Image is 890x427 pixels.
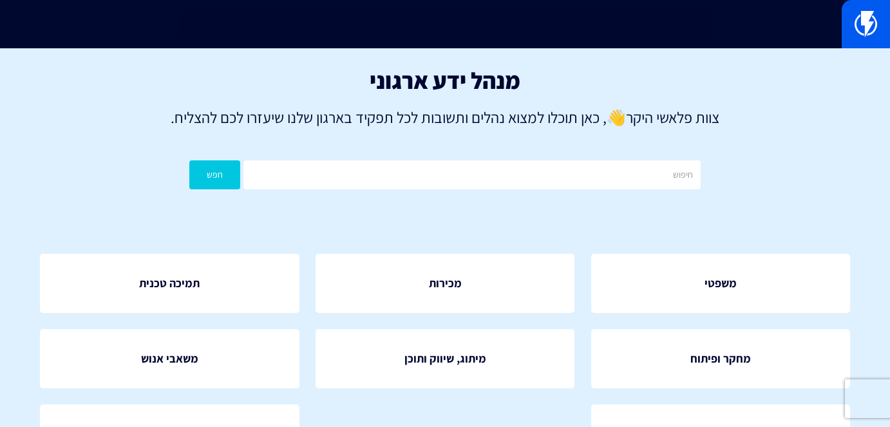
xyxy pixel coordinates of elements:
[19,68,871,93] h1: מנהל ידע ארגוני
[141,350,198,367] span: משאבי אנוש
[40,329,299,388] a: משאבי אנוש
[139,275,200,292] span: תמיכה טכנית
[404,350,486,367] span: מיתוג, שיווק ותוכן
[316,254,575,313] a: מכירות
[591,254,851,313] a: משפטי
[705,275,737,292] span: משפטי
[591,329,851,388] a: מחקר ופיתוח
[189,160,240,189] button: חפש
[178,10,712,39] input: חיפוש מהיר...
[40,254,299,313] a: תמיכה טכנית
[429,275,462,292] span: מכירות
[690,350,751,367] span: מחקר ופיתוח
[316,329,575,388] a: מיתוג, שיווק ותוכן
[19,106,871,128] p: צוות פלאשי היקר , כאן תוכלו למצוא נהלים ותשובות לכל תפקיד בארגון שלנו שיעזרו לכם להצליח.
[243,160,700,189] input: חיפוש
[607,107,626,128] strong: 👋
